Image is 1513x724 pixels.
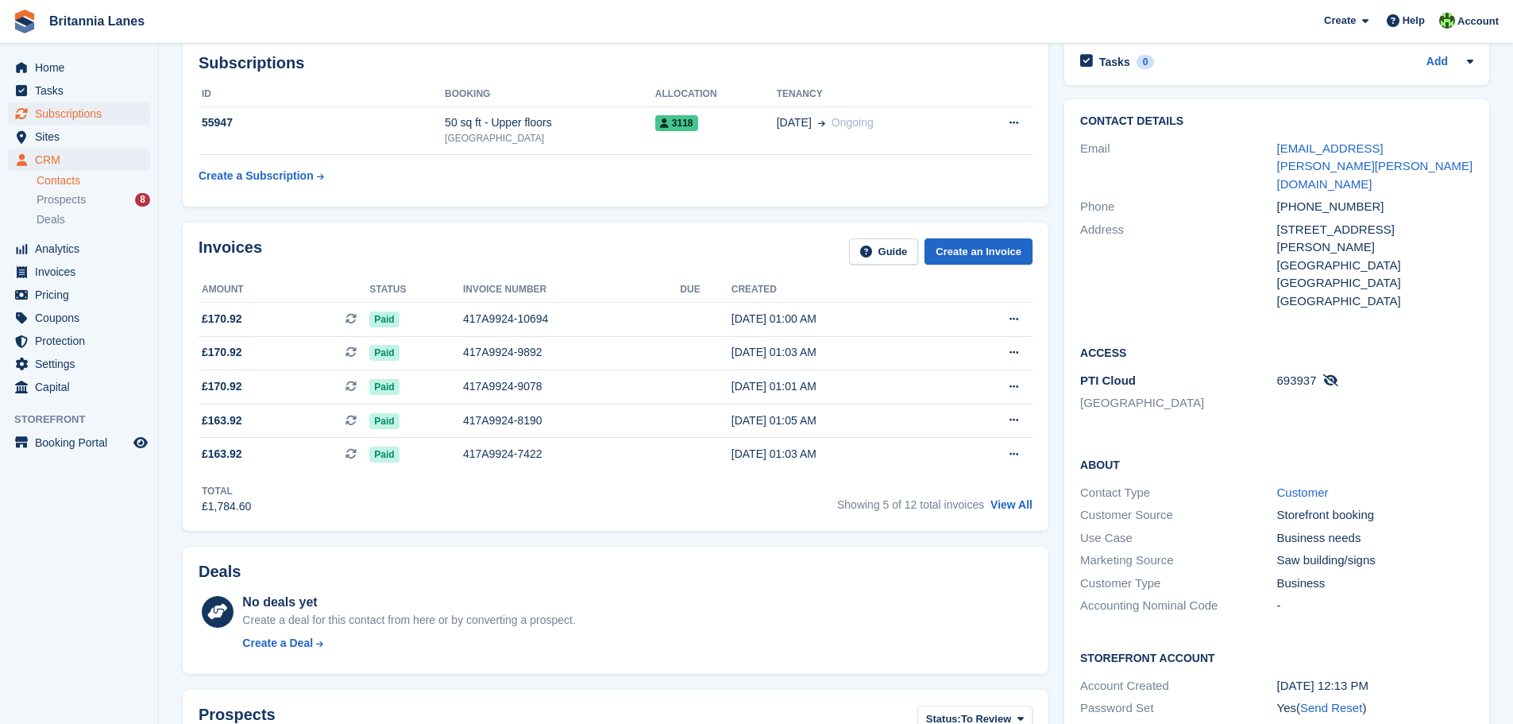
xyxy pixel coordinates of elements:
span: Settings [35,353,130,375]
div: [GEOGRAPHIC_DATA] [1277,274,1473,292]
li: [GEOGRAPHIC_DATA] [1080,394,1276,412]
a: menu [8,149,150,171]
div: Marketing Source [1080,552,1276,570]
th: Amount [199,277,369,303]
h2: Storefront Account [1080,649,1473,665]
a: menu [8,79,150,102]
span: Subscriptions [35,103,130,125]
a: Create a Deal [242,635,575,652]
div: Business needs [1277,529,1473,548]
span: £170.92 [202,344,242,361]
div: 50 sq ft - Upper floors [445,114,655,131]
span: Ongoing [832,116,874,129]
span: Help [1403,13,1425,29]
span: Paid [369,345,399,361]
div: [GEOGRAPHIC_DATA] [1277,257,1473,275]
span: Pricing [35,284,130,306]
div: Customer Source [1080,506,1276,525]
span: Create [1324,13,1356,29]
span: Coupons [35,307,130,329]
div: Yes [1277,699,1473,718]
div: [GEOGRAPHIC_DATA] [1277,292,1473,311]
span: 3118 [655,115,698,131]
div: [GEOGRAPHIC_DATA] [445,131,655,145]
a: View All [990,498,1032,511]
th: Status [369,277,463,303]
span: Sites [35,126,130,148]
div: Storefront booking [1277,506,1473,525]
div: Contact Type [1080,484,1276,502]
a: menu [8,56,150,79]
div: [PHONE_NUMBER] [1277,198,1473,216]
div: 8 [135,193,150,207]
div: 417A9924-8190 [463,412,680,429]
span: 693937 [1277,374,1317,387]
span: £163.92 [202,446,242,463]
h2: Subscriptions [199,54,1032,72]
div: Use Case [1080,529,1276,548]
div: Business [1277,575,1473,593]
h2: Access [1080,344,1473,360]
div: No deals yet [242,593,575,612]
a: Customer [1277,486,1329,499]
th: Created [731,277,948,303]
a: menu [8,330,150,352]
th: ID [199,82,445,107]
div: Create a deal for this contact from here or by converting a prospect. [242,612,575,629]
div: 0 [1137,55,1155,69]
span: Invoices [35,261,130,283]
div: £1,784.60 [202,498,251,515]
div: [DATE] 01:00 AM [731,311,948,327]
span: Capital [35,376,130,398]
h2: Contact Details [1080,115,1473,128]
span: £170.92 [202,378,242,395]
a: Send Reset [1300,701,1362,714]
div: Create a Subscription [199,168,314,184]
h2: Invoices [199,238,262,265]
div: Address [1080,221,1276,311]
a: menu [8,376,150,398]
span: Paid [369,312,399,327]
div: 417A9924-9892 [463,344,680,361]
span: CRM [35,149,130,171]
span: Storefront [14,412,158,428]
a: Prospects 8 [37,192,150,208]
span: Home [35,56,130,79]
a: menu [8,284,150,306]
div: 417A9924-9078 [463,378,680,395]
a: menu [8,261,150,283]
a: Create an Invoice [924,238,1032,265]
a: Create a Subscription [199,161,324,191]
a: menu [8,238,150,260]
span: Tasks [35,79,130,102]
a: Contacts [37,173,150,188]
div: [STREET_ADDRESS][PERSON_NAME] [1277,221,1473,257]
div: [DATE] 01:03 AM [731,446,948,463]
div: 417A9924-10694 [463,311,680,327]
div: Email [1080,140,1276,194]
span: Prospects [37,192,86,207]
div: Account Created [1080,677,1276,695]
div: [DATE] 01:01 AM [731,378,948,395]
span: [DATE] [777,114,812,131]
a: Add [1426,53,1448,72]
img: stora-icon-8386f47178a22dfd0bd8f6a31ec36ba5ce8667c1dd55bd0f319d3a0aa187defe.svg [13,10,37,33]
span: £163.92 [202,412,242,429]
th: Allocation [655,82,777,107]
span: Account [1457,14,1499,29]
a: menu [8,307,150,329]
div: [DATE] 01:03 AM [731,344,948,361]
span: Paid [369,447,399,463]
span: Showing 5 of 12 total invoices [837,498,984,511]
span: Paid [369,379,399,395]
h2: About [1080,456,1473,472]
img: Robert Parr [1439,13,1455,29]
div: 417A9924-7422 [463,446,680,463]
th: Due [680,277,731,303]
a: menu [8,103,150,125]
div: Create a Deal [242,635,313,652]
th: Booking [445,82,655,107]
div: [DATE] 12:13 PM [1277,677,1473,695]
span: Protection [35,330,130,352]
span: £170.92 [202,311,242,327]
